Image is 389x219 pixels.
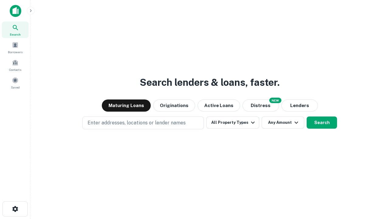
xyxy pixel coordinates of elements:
[206,116,259,129] button: All Property Types
[102,99,151,112] button: Maturing Loans
[269,98,281,103] div: NEW
[2,22,29,38] a: Search
[10,5,21,17] img: capitalize-icon.png
[8,50,22,54] span: Borrowers
[9,67,21,72] span: Contacts
[198,99,240,112] button: Active Loans
[10,32,21,37] span: Search
[2,75,29,91] a: Saved
[359,151,389,180] iframe: Chat Widget
[140,75,280,90] h3: Search lenders & loans, faster.
[307,116,337,129] button: Search
[2,57,29,73] a: Contacts
[281,99,318,112] button: Lenders
[262,116,304,129] button: Any Amount
[2,39,29,56] a: Borrowers
[82,116,204,129] button: Enter addresses, locations or lender names
[88,119,186,127] p: Enter addresses, locations or lender names
[243,99,279,112] button: Search distressed loans with lien and other non-mortgage details.
[11,85,20,90] span: Saved
[153,99,195,112] button: Originations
